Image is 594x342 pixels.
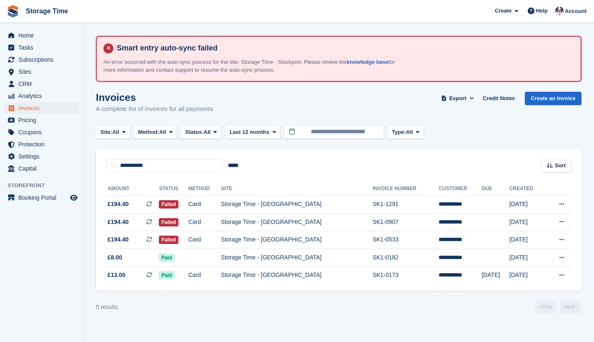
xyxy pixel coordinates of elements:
span: Storefront [8,181,83,190]
span: Tasks [18,42,68,53]
a: menu [4,114,79,126]
td: Storage Time - [GEOGRAPHIC_DATA] [221,196,373,214]
button: Last 12 months [225,125,281,139]
th: Amount [106,182,159,196]
span: All [406,128,413,136]
span: Booking Portal [18,192,68,204]
a: Next [560,301,581,313]
img: stora-icon-8386f47178a22dfd0bd8f6a31ec36ba5ce8667c1dd55bd0f319d3a0aa187defe.svg [7,5,19,18]
span: £8.00 [108,253,122,262]
span: Export [449,94,466,103]
span: £194.40 [108,235,129,244]
td: Storage Time - [GEOGRAPHIC_DATA] [221,213,373,231]
a: menu [4,163,79,174]
a: menu [4,42,79,53]
span: Sites [18,66,68,78]
span: Settings [18,151,68,162]
span: £13.00 [108,271,125,279]
h1: Invoices [96,92,213,103]
td: Card [188,213,221,231]
span: Subscriptions [18,54,68,65]
span: £194.40 [108,200,129,209]
td: SK1-0533 [373,231,439,249]
td: [DATE] [481,267,509,284]
span: Account [565,7,586,15]
a: menu [4,192,79,204]
th: Status [159,182,188,196]
span: Help [536,7,548,15]
th: Created [509,182,545,196]
td: [DATE] [509,213,545,231]
span: Failed [159,236,178,244]
td: SK1-1291 [373,196,439,214]
button: Method: All [134,125,178,139]
a: Credit Notes [479,92,518,106]
span: All [159,128,166,136]
a: Previous [535,301,556,313]
img: Saeed [555,7,564,15]
button: Export [439,92,476,106]
div: 5 results [96,303,118,312]
span: All [204,128,211,136]
p: An error occurred with the auto-sync process for the site: Storage Time - Stockport. Please revie... [103,58,395,74]
td: Storage Time - [GEOGRAPHIC_DATA] [221,267,373,284]
span: Create [495,7,511,15]
span: Analytics [18,90,68,102]
td: [DATE] [509,196,545,214]
span: Sort [555,161,566,170]
a: menu [4,90,79,102]
a: menu [4,66,79,78]
a: Storage Time [23,4,71,18]
th: Site [221,182,373,196]
td: [DATE] [509,249,545,267]
span: Pricing [18,114,68,126]
a: menu [4,78,79,90]
span: Coupons [18,126,68,138]
td: SK1-0907 [373,213,439,231]
p: A complete list of invoices for all payments [96,104,213,114]
td: [DATE] [509,231,545,249]
span: Paid [159,271,174,279]
span: All [112,128,119,136]
span: Invoices [18,102,68,114]
td: Card [188,196,221,214]
span: Failed [159,200,178,209]
td: Storage Time - [GEOGRAPHIC_DATA] [221,249,373,267]
a: menu [4,138,79,150]
a: menu [4,102,79,114]
span: Type: [392,128,406,136]
h4: Smart entry auto-sync failed [113,43,574,53]
a: menu [4,126,79,138]
td: Storage Time - [GEOGRAPHIC_DATA] [221,231,373,249]
th: Due [481,182,509,196]
span: Site: [100,128,112,136]
td: SK1-0173 [373,267,439,284]
button: Status: All [180,125,221,139]
span: Paid [159,254,174,262]
a: Preview store [69,193,79,203]
button: Type: All [387,125,424,139]
span: Method: [138,128,160,136]
a: Create an Invoice [525,92,581,106]
span: Last 12 months [230,128,269,136]
td: [DATE] [509,267,545,284]
span: Capital [18,163,68,174]
span: CRM [18,78,68,90]
th: Invoice Number [373,182,439,196]
span: Status: [185,128,203,136]
nav: Page [533,301,583,313]
td: SK1-0182 [373,249,439,267]
th: Customer [439,182,481,196]
a: menu [4,54,79,65]
span: £194.40 [108,218,129,226]
a: menu [4,151,79,162]
button: Site: All [96,125,130,139]
span: Protection [18,138,68,150]
a: knowledge base [347,59,388,65]
td: Card [188,267,221,284]
span: Home [18,30,68,41]
span: Failed [159,218,178,226]
td: Card [188,231,221,249]
a: menu [4,30,79,41]
th: Method [188,182,221,196]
